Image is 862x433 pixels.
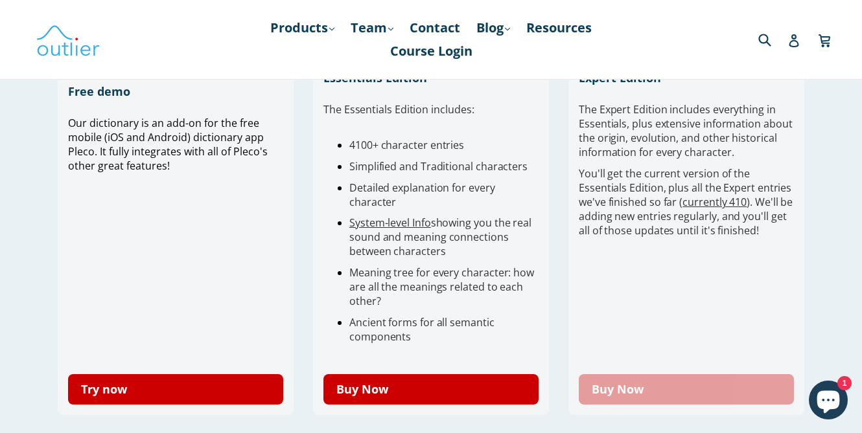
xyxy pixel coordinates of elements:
span: The Essentials Edition includes: [323,102,474,117]
span: Our dictionary is an add-on for the free mobile (iOS and Android) dictionary app Pleco. It fully ... [68,116,268,173]
span: Detailed explanation for every character [349,181,495,209]
span: showing you the real sound and meaning connections between characters [349,216,531,258]
span: Meaning tree for every character: how are all the meanings related to each other? [349,265,534,308]
a: Course Login [384,39,479,63]
a: Buy Now [579,374,794,405]
a: System-level Info [349,216,431,230]
a: Try now [68,374,283,405]
span: Simplified and Traditional characters [349,159,528,173]
span: verything in Essentials, plus extensive information about the origin, evolution, and other histor... [579,102,792,159]
input: Search [755,26,791,52]
a: Resources [520,16,598,39]
inbox-online-store-chat: Shopify online store chat [805,381,852,423]
span: Ancient forms for all semantic components [349,315,495,344]
a: Products [264,16,341,39]
span: The Expert Edition includes e [579,102,719,117]
a: Team [344,16,400,39]
a: Blog [470,16,517,39]
a: Contact [403,16,467,39]
span: You'll get the current version of the Essentials Edition, plus all the Expert entries we've finis... [579,166,793,238]
h1: Free demo [68,83,283,99]
a: currently 410 [682,195,747,209]
a: Buy Now [323,374,539,405]
span: 4100+ character entries [349,138,464,152]
img: Outlier Linguistics [36,21,100,58]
